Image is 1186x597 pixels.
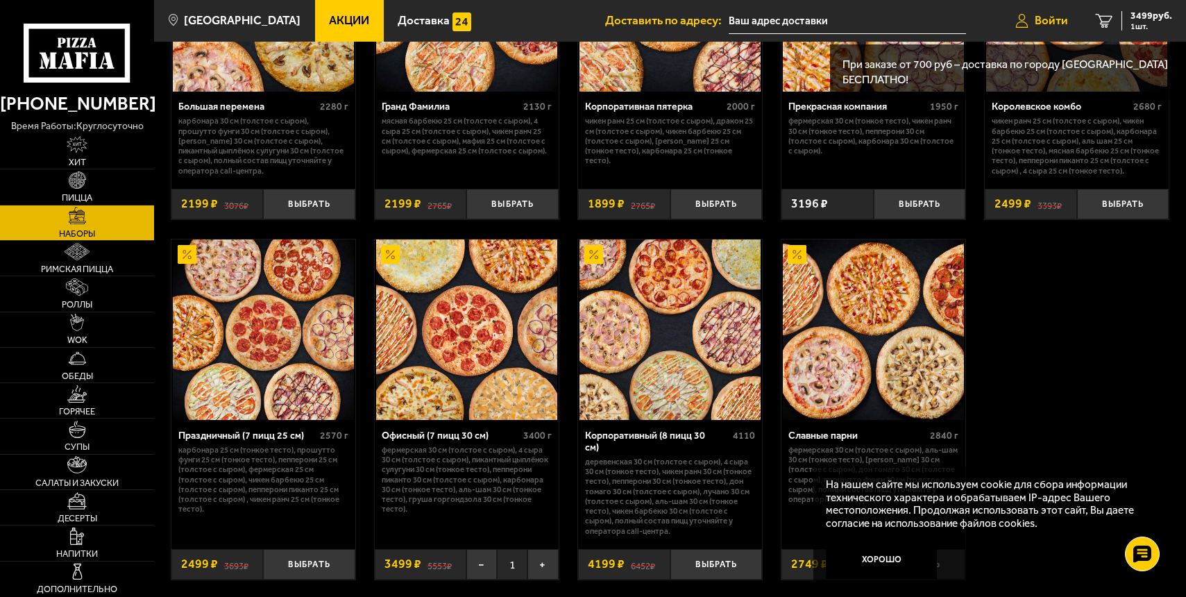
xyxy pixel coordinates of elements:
[224,558,248,571] s: 3693 ₽
[178,245,196,264] img: Акционный
[62,301,92,310] span: Роллы
[585,116,755,165] p: Чикен Ранч 25 см (толстое с сыром), Дракон 25 см (толстое с сыром), Чикен Барбекю 25 см (толстое ...
[178,101,316,112] div: Большая перемена
[59,230,95,239] span: Наборы
[181,198,218,210] span: 2199 ₽
[381,245,400,264] img: Акционный
[788,116,958,155] p: Фермерская 30 см (тонкое тесто), Чикен Ранч 30 см (тонкое тесто), Пепперони 30 см (толстое с сыро...
[58,514,97,523] span: Десерты
[181,558,218,571] span: 2499 ₽
[382,116,552,155] p: Мясная Барбекю 25 см (толстое с сыром), 4 сыра 25 см (толстое с сыром), Чикен Ранч 25 см (толстое...
[605,15,729,26] span: Доставить по адресу:
[523,101,552,112] span: 2130 г
[62,372,93,381] span: Обеды
[733,430,755,442] span: 4110
[382,430,520,442] div: Офисный (7 пицц 30 см)
[398,15,450,26] span: Доставка
[729,8,966,34] input: Ваш адрес доставки
[178,430,316,442] div: Праздничный (7 пицц 25 см)
[992,101,1130,112] div: Королевское комбо
[631,198,655,210] s: 2765 ₽
[171,239,355,421] a: АкционныйПраздничный (7 пицц 25 см)
[930,101,958,112] span: 1950 г
[523,430,552,442] span: 3400 г
[466,549,497,580] button: −
[826,541,937,578] button: Хорошо
[376,239,557,421] img: Офисный (7 пицц 30 см)
[452,12,471,31] img: 15daf4d41897b9f0e9f617042186c801.svg
[578,239,761,421] a: АкционныйКорпоративный (8 пицц 30 см)
[59,407,95,417] span: Горячее
[631,558,655,571] s: 6452 ₽
[783,239,964,421] img: Славные парни
[1037,198,1062,210] s: 3393 ₽
[497,549,527,580] span: 1
[670,189,762,219] button: Выбрать
[329,15,369,26] span: Акции
[1077,189,1169,219] button: Выбрать
[781,239,965,421] a: АкционныйСлавные парни
[41,265,113,274] span: Римская пицца
[65,443,90,452] span: Супы
[585,457,755,536] p: Деревенская 30 см (толстое с сыром), 4 сыра 30 см (тонкое тесто), Чикен Ранч 30 см (тонкое тесто)...
[384,558,421,571] span: 3499 ₽
[62,194,92,203] span: Пицца
[35,479,119,488] span: Салаты и закуски
[37,585,117,594] span: Дополнительно
[874,189,965,219] button: Выбрать
[1130,22,1172,31] span: 1 шт.
[224,198,248,210] s: 3076 ₽
[427,198,452,210] s: 2765 ₽
[178,445,348,514] p: Карбонара 25 см (тонкое тесто), Прошутто Фунги 25 см (тонкое тесто), Пепперони 25 см (толстое с с...
[788,101,926,112] div: Прекрасная компания
[930,430,958,442] span: 2840 г
[1035,15,1068,26] span: Войти
[788,445,958,504] p: Фермерская 30 см (толстое с сыром), Аль-Шам 30 см (тонкое тесто), [PERSON_NAME] 30 см (толстое с ...
[588,558,625,571] span: 4199 ₽
[427,558,452,571] s: 5553 ₽
[1133,101,1162,112] span: 2680 г
[727,101,755,112] span: 2000 г
[320,430,348,442] span: 2570 г
[585,101,723,112] div: Корпоративная пятерка
[579,239,761,421] img: Корпоративный (8 пицц 30 см)
[320,101,348,112] span: 2280 г
[67,336,87,345] span: WOK
[173,239,354,421] img: Праздничный (7 пицц 25 см)
[384,198,421,210] span: 2199 ₽
[382,445,552,514] p: Фермерская 30 см (толстое с сыром), 4 сыра 30 см (толстое с сыром), Пикантный цыплёнок сулугуни 3...
[56,550,98,559] span: Напитки
[263,189,355,219] button: Выбрать
[69,158,86,167] span: Хит
[791,558,828,571] span: 2749 ₽
[670,549,762,580] button: Выбрать
[788,245,806,264] img: Акционный
[184,15,300,26] span: [GEOGRAPHIC_DATA]
[466,189,558,219] button: Выбрать
[1130,11,1172,21] span: 3499 руб.
[791,198,828,210] span: 3196 ₽
[527,549,558,580] button: +
[588,198,625,210] span: 1899 ₽
[375,239,558,421] a: АкционныйОфисный (7 пицц 30 см)
[178,116,348,175] p: Карбонара 30 см (толстое с сыром), Прошутто Фунги 30 см (толстое с сыром), [PERSON_NAME] 30 см (т...
[585,430,729,453] div: Корпоративный (8 пицц 30 см)
[842,57,1174,88] p: При заказе от 700 руб – доставка по городу [GEOGRAPHIC_DATA] БЕСПЛАТНО!
[992,116,1162,175] p: Чикен Ранч 25 см (толстое с сыром), Чикен Барбекю 25 см (толстое с сыром), Карбонара 25 см (толст...
[584,245,603,264] img: Акционный
[263,549,355,580] button: Выбрать
[994,198,1031,210] span: 2499 ₽
[826,478,1149,530] p: На нашем сайте мы используем cookie для сбора информации технического характера и обрабатываем IP...
[788,430,926,442] div: Славные парни
[382,101,520,112] div: Гранд Фамилиа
